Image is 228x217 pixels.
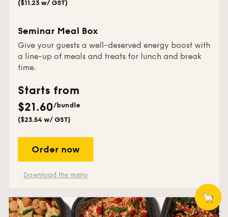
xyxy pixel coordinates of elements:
[53,101,80,109] span: /bundle
[18,101,53,114] span: $21.60
[18,40,210,73] div: Give your guests a well-deserved energy boost with a line-up of meals and treats for lunch and br...
[18,24,210,38] div: Seminar Meal Box
[18,137,93,161] div: Order now
[18,82,110,99] div: Starts from
[201,191,215,204] span: 🦙
[195,184,221,210] button: 🦙
[18,116,71,124] span: ($23.54 w/ GST)
[18,170,93,179] a: Download the menu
